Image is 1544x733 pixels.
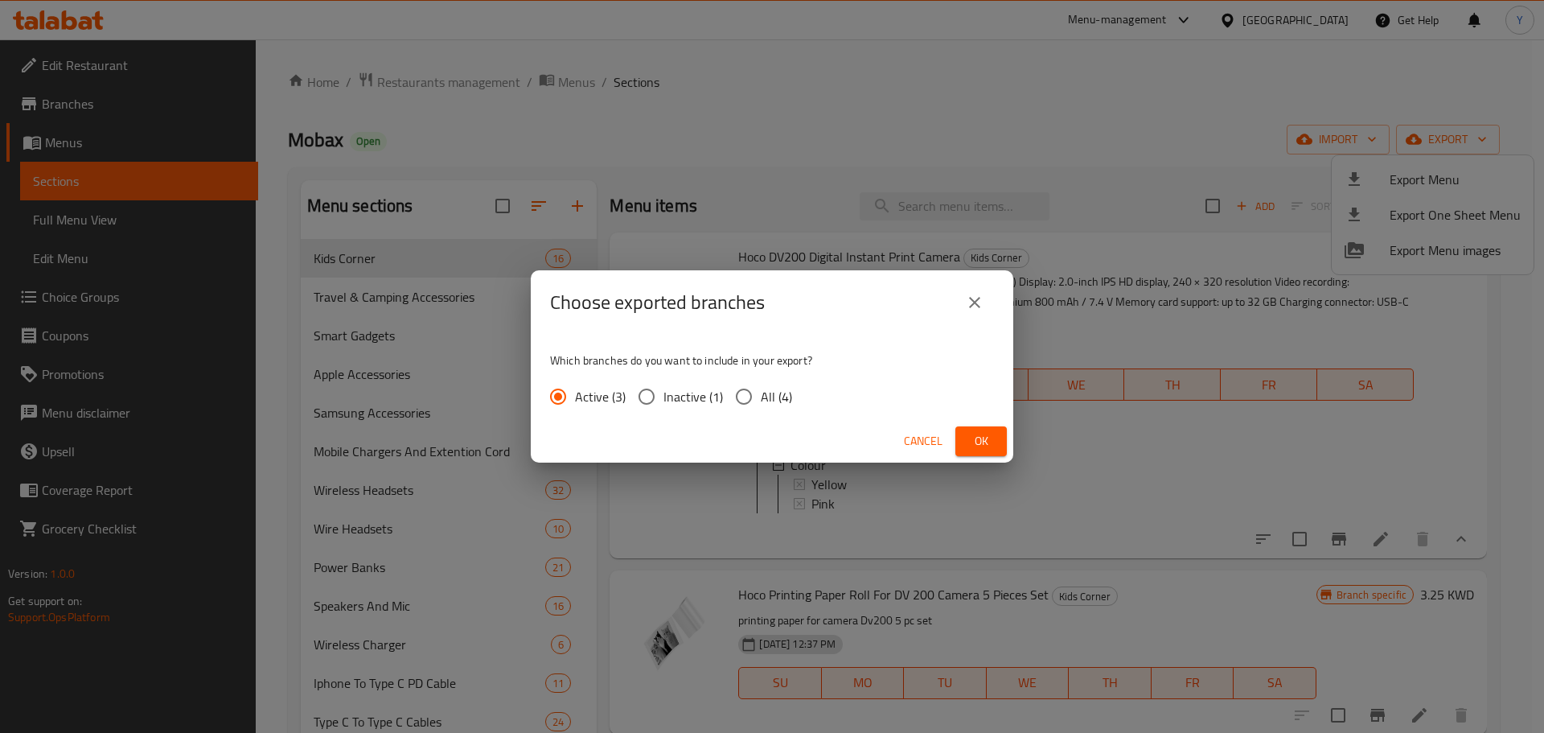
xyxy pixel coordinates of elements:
[761,387,792,406] span: All (4)
[550,352,994,369] p: Which branches do you want to include in your export?
[897,426,949,456] button: Cancel
[904,431,942,451] span: Cancel
[955,426,1007,456] button: Ok
[575,387,626,406] span: Active (3)
[955,283,994,322] button: close
[968,431,994,451] span: Ok
[663,387,723,406] span: Inactive (1)
[550,290,765,315] h2: Choose exported branches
